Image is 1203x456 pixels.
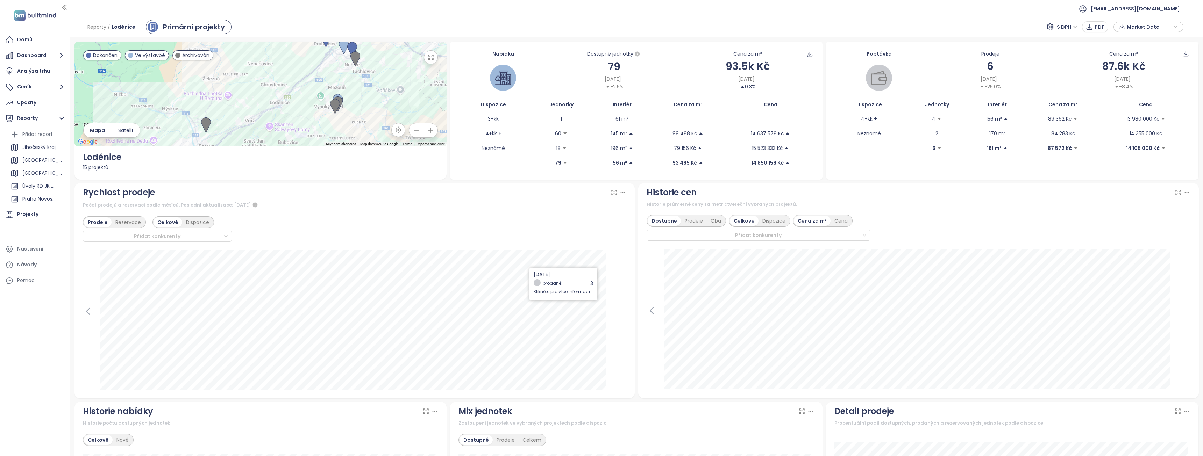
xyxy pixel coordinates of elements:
div: Projekty [17,210,38,219]
span: caret-down [1073,146,1078,151]
span: caret-down [563,160,568,165]
button: Keyboard shortcuts [326,142,356,146]
div: Nastavení [17,245,43,253]
img: house [495,70,511,86]
img: Google [76,137,99,146]
div: Primární projekty [163,22,225,32]
span: caret-down [937,116,942,121]
p: 79 [555,159,561,167]
span: caret-up [628,131,633,136]
p: 6 [932,144,935,152]
div: Přidat report [9,129,64,140]
div: Celkově [730,216,759,226]
span: caret-up [628,146,633,151]
div: Historie cen [647,186,697,199]
div: Nabídka [458,50,547,58]
span: [DATE] [738,75,755,83]
div: Domů [17,35,33,44]
div: Úvaly RD JK (Černošiče, [GEOGRAPHIC_DATA]) [22,182,56,190]
span: caret-down [1114,84,1119,89]
span: caret-down [605,84,610,89]
div: [GEOGRAPHIC_DATA] [22,156,63,165]
p: 13 980 000 Kč [1126,115,1159,123]
div: [GEOGRAPHIC_DATA] [22,169,63,178]
button: Ceník [3,80,66,94]
span: Dokončen [93,51,118,59]
a: Report a map error [417,142,444,146]
th: Cena [1102,98,1190,111]
div: -2.5% [605,83,624,91]
div: [DATE] [534,272,593,276]
span: caret-up [785,131,790,136]
th: Cena [727,98,814,111]
div: Updaty [17,98,36,107]
th: Dispozice [834,98,904,111]
td: Neznámé [834,126,904,141]
span: Loděnice [112,21,135,33]
div: Návody [17,260,37,269]
td: Neznámé [458,141,528,155]
button: Satelit [112,123,140,137]
span: caret-up [785,160,790,165]
span: caret-down [563,131,568,136]
p: 60 [555,130,561,137]
div: Historie průměrné ceny za metr čtvereční vybraných projektů. [647,201,1190,208]
span: caret-down [980,84,984,89]
div: 6 [924,58,1057,74]
p: 4 [932,115,935,123]
span: caret-up [697,146,702,151]
span: caret-up [698,160,703,165]
div: 0.3% [740,83,756,91]
div: Pomoc [17,276,35,285]
a: primary [146,20,232,34]
div: Praha Novostavby Byty [9,194,64,205]
th: Dispozice [458,98,528,111]
p: 161 m² [987,144,1002,152]
a: Projekty [3,208,66,222]
span: caret-down [937,146,942,151]
div: Praha Novostavby Byty [22,195,56,203]
div: Úvaly RD JK (Černošiče, [GEOGRAPHIC_DATA]) [9,181,64,192]
span: caret-down [1161,116,1166,121]
td: 4+kk + [458,126,528,141]
p: 87 572 Kč [1048,144,1072,152]
span: Reporty [87,21,106,33]
div: Cena [831,216,852,226]
div: [GEOGRAPHIC_DATA] [9,155,64,166]
span: Ve výstavbě [135,51,165,59]
span: caret-up [740,84,745,89]
div: Cena za m² [1109,50,1138,58]
span: Archivován [182,51,209,59]
div: Dostupné [648,216,681,226]
a: Domů [3,33,66,47]
div: 3 [590,279,593,288]
div: Poptávka [834,50,923,58]
div: Prodeje [84,217,112,227]
p: 84 283 Kč [1051,130,1075,137]
th: Cena za m² [1024,98,1101,111]
a: Terms (opens in new tab) [403,142,412,146]
div: Dostupné [460,435,493,445]
span: caret-up [1003,146,1008,151]
th: Cena za m² [649,98,727,111]
td: 4+kk + [834,111,904,126]
span: caret-down [1161,146,1166,151]
div: Celkem [519,435,545,445]
div: 93.5k Kč [681,58,814,74]
a: Open this area in Google Maps (opens a new window) [76,137,99,146]
div: Nové [113,435,133,445]
span: Mapa [90,126,105,134]
p: 156 m² [611,159,627,167]
p: 89 362 Kč [1048,115,1072,123]
div: -25.0% [980,83,1001,91]
span: [DATE] [605,75,621,83]
div: Celkově [154,217,182,227]
button: Reporty [3,111,66,125]
div: Celkově [84,435,113,445]
div: Přidat report [22,130,53,139]
div: Klikněte pro více informací. [534,288,591,296]
div: Jihočeský kraj [9,142,64,153]
p: 14 355 000 Kč [1130,130,1162,137]
span: caret-up [628,160,633,165]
